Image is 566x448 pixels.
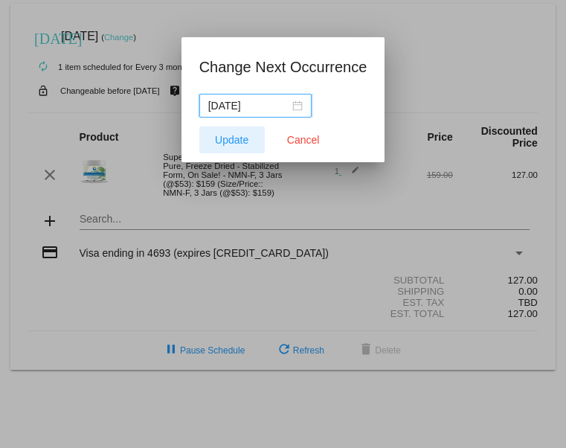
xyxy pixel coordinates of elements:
input: Select date [208,97,289,114]
span: Update [215,134,248,146]
button: Close dialog [271,127,336,153]
h1: Change Next Occurrence [199,55,367,79]
button: Update [199,127,265,153]
span: Cancel [287,134,320,146]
